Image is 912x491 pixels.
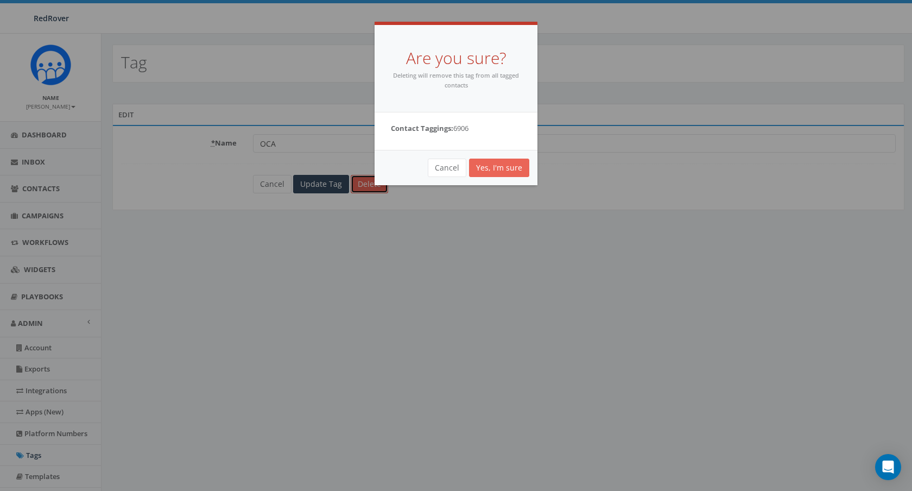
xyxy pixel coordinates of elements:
small: Deleting will remove this tag from all tagged contacts [393,71,519,90]
button: Cancel [428,159,466,177]
div: Open Intercom Messenger [875,454,901,480]
p: 6906 [391,123,521,134]
a: Yes, I'm sure [469,159,529,177]
h4: Are you sure? [391,47,521,70]
strong: Contact Taggings: [391,123,453,133]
